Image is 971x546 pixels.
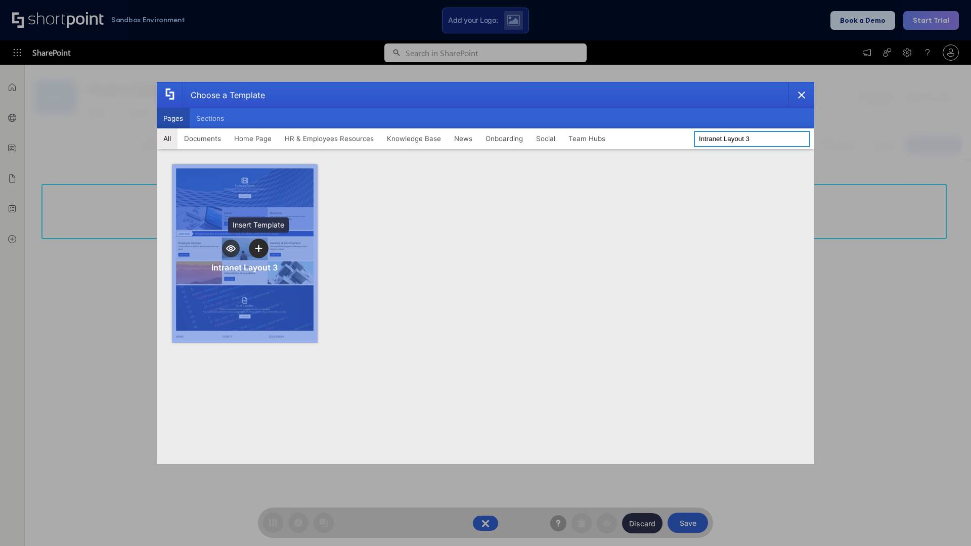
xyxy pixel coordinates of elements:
iframe: Chat Widget [920,497,971,546]
button: All [157,128,178,149]
div: template selector [157,82,814,464]
button: Sections [190,108,231,128]
button: News [448,128,479,149]
input: Search [694,131,810,147]
button: Onboarding [479,128,529,149]
div: Intranet Layout 3 [211,262,278,272]
button: Pages [157,108,190,128]
button: Home Page [228,128,278,149]
button: Knowledge Base [380,128,448,149]
button: Team Hubs [562,128,612,149]
button: Documents [178,128,228,149]
div: Choose a Template [183,82,265,108]
button: HR & Employees Resources [278,128,380,149]
button: Social [529,128,562,149]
